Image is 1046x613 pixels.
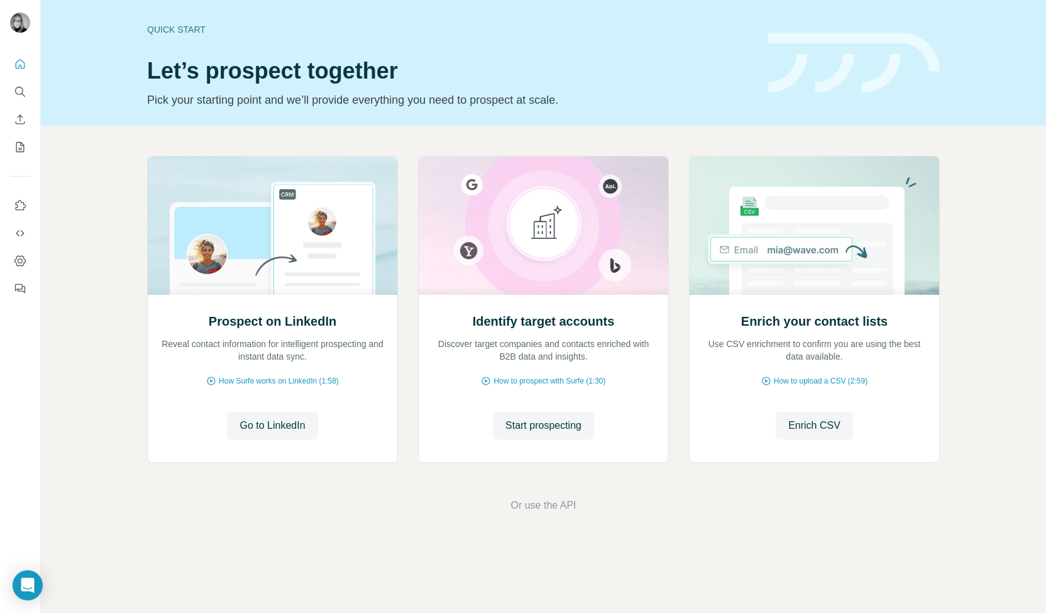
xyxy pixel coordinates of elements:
p: Reveal contact information for intelligent prospecting and instant data sync. [160,338,385,363]
img: Avatar [10,13,30,33]
h2: Enrich your contact lists [741,312,888,330]
img: Prospect on LinkedIn [147,157,398,295]
button: Start prospecting [493,412,594,439]
h2: Prospect on LinkedIn [209,312,336,330]
img: banner [768,33,940,94]
div: Quick start [147,23,753,36]
button: Use Surfe on LinkedIn [10,194,30,217]
h1: Let’s prospect together [147,58,753,84]
div: Open Intercom Messenger [13,570,43,600]
button: Search [10,80,30,103]
button: My lists [10,136,30,158]
button: Dashboard [10,250,30,272]
button: Or use the API [510,498,576,513]
span: Enrich CSV [788,418,840,433]
p: Discover target companies and contacts enriched with B2B data and insights. [431,338,656,363]
span: How to prospect with Surfe (1:30) [493,375,605,387]
button: Feedback [10,277,30,300]
span: Start prospecting [505,418,581,433]
button: Quick start [10,53,30,75]
span: How Surfe works on LinkedIn (1:58) [219,375,339,387]
button: Go to LinkedIn [227,412,317,439]
img: Enrich your contact lists [689,157,940,295]
h2: Identify target accounts [473,312,615,330]
button: Enrich CSV [10,108,30,131]
span: How to upload a CSV (2:59) [774,375,867,387]
img: Identify target accounts [418,157,669,295]
p: Use CSV enrichment to confirm you are using the best data available. [702,338,927,363]
p: Pick your starting point and we’ll provide everything you need to prospect at scale. [147,91,753,109]
span: Go to LinkedIn [239,418,305,433]
button: Use Surfe API [10,222,30,245]
button: Enrich CSV [776,412,853,439]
